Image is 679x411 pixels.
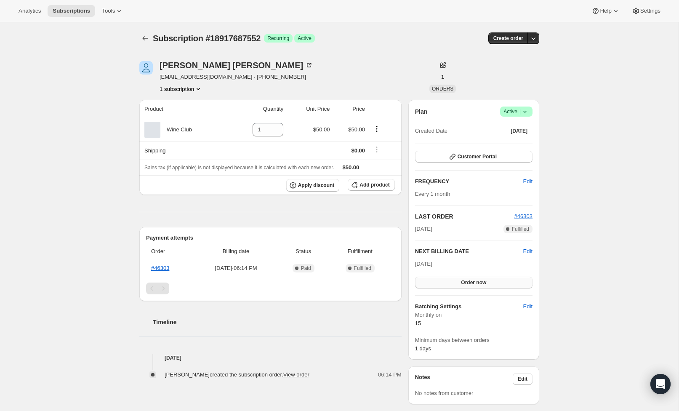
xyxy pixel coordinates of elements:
th: Quantity [228,100,286,118]
span: Subscription #18917687552 [153,34,261,43]
h3: Notes [415,373,513,385]
span: [DATE] · 06:14 PM [196,264,277,272]
span: [DATE] [415,261,432,267]
div: Wine Club [160,125,192,134]
span: Add product [359,181,389,188]
span: Help [600,8,611,14]
span: Active [503,107,529,116]
h2: LAST ORDER [415,212,514,221]
span: ORDERS [432,86,453,92]
span: 1 days [415,345,431,352]
span: Apply discount [298,182,335,189]
span: Tools [102,8,115,14]
span: 06:14 PM [378,371,402,379]
th: Product [139,100,228,118]
span: Created Date [415,127,447,135]
span: No notes from customer [415,390,474,396]
div: Open Intercom Messenger [650,374,671,394]
th: Price [333,100,367,118]
button: Product actions [370,124,383,133]
h2: FREQUENCY [415,177,523,186]
span: Analytics [19,8,41,14]
span: Edit [518,376,527,382]
span: $50.00 [313,126,330,133]
span: Order now [461,279,486,286]
span: $50.00 [348,126,365,133]
span: Sean D Graham [139,61,153,75]
button: Edit [518,175,538,188]
span: [DATE] [415,225,432,233]
div: [PERSON_NAME] [PERSON_NAME] [160,61,313,69]
span: Customer Portal [458,153,497,160]
h6: Batching Settings [415,302,523,311]
span: $0.00 [351,147,365,154]
span: Subscriptions [53,8,90,14]
button: Apply discount [286,179,340,192]
span: Billing date [196,247,277,256]
span: Paid [301,265,311,272]
h2: NEXT BILLING DATE [415,247,523,256]
span: | [519,108,521,115]
span: 15 [415,320,421,326]
span: Sales tax (if applicable) is not displayed because it is calculated with each new order. [144,165,334,171]
span: Status [282,247,325,256]
button: [DATE] [506,125,533,137]
button: Edit [513,373,533,385]
th: Shipping [139,141,228,160]
nav: Pagination [146,283,395,294]
a: #46303 [151,265,169,271]
a: View order [283,371,309,378]
span: Every 1 month [415,191,450,197]
h2: Timeline [153,318,402,326]
button: Product actions [160,85,202,93]
button: Subscriptions [48,5,95,17]
h2: Plan [415,107,428,116]
span: Fulfillment [330,247,390,256]
th: Unit Price [286,100,332,118]
a: #46303 [514,213,533,219]
button: #46303 [514,212,533,221]
span: Create order [493,35,523,42]
button: Shipping actions [370,145,383,154]
span: Monthly on [415,311,533,319]
button: Order now [415,277,533,288]
button: Subscriptions [139,32,151,44]
th: Order [146,242,193,261]
button: Edit [518,300,538,313]
span: [PERSON_NAME] created the subscription order. [165,371,309,378]
button: Settings [627,5,666,17]
span: Settings [640,8,660,14]
button: 1 [436,71,449,83]
button: Edit [523,247,533,256]
button: Analytics [13,5,46,17]
span: Recurring [267,35,289,42]
button: Tools [97,5,128,17]
span: Edit [523,302,533,311]
button: Customer Portal [415,151,533,163]
button: Create order [488,32,528,44]
span: 1 [441,74,444,80]
span: Fulfilled [512,226,529,232]
span: Fulfilled [354,265,371,272]
span: [EMAIL_ADDRESS][DOMAIN_NAME] · [PHONE_NUMBER] [160,73,313,81]
h4: [DATE] [139,354,402,362]
span: Minimum days between orders [415,336,533,344]
span: Edit [523,177,533,186]
button: Help [586,5,625,17]
span: [DATE] [511,128,527,134]
span: $50.00 [343,164,359,171]
h2: Payment attempts [146,234,395,242]
span: Active [298,35,312,42]
button: Add product [348,179,394,191]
